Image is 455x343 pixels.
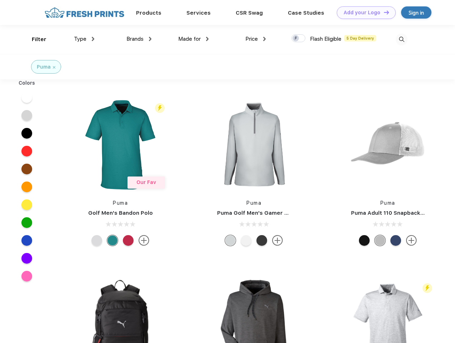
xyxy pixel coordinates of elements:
[401,6,431,19] a: Sign in
[344,35,376,41] span: 5 Day Delivery
[359,235,370,246] div: Pma Blk with Pma Blk
[256,235,267,246] div: Puma Black
[53,66,55,69] img: filter_cancel.svg
[406,235,417,246] img: more.svg
[206,97,301,192] img: func=resize&h=266
[217,210,330,216] a: Puma Golf Men's Gamer Golf Quarter-Zip
[126,36,144,42] span: Brands
[422,283,432,293] img: flash_active_toggle.svg
[241,235,251,246] div: Bright White
[136,10,161,16] a: Products
[245,36,258,42] span: Price
[42,6,126,19] img: fo%20logo%202.webp
[73,97,168,192] img: func=resize&h=266
[13,79,41,87] div: Colors
[246,200,261,206] a: Puma
[225,235,236,246] div: High Rise
[88,210,153,216] a: Golf Men's Bandon Polo
[155,103,165,113] img: flash_active_toggle.svg
[384,10,389,14] img: DT
[344,10,380,16] div: Add your Logo
[74,36,86,42] span: Type
[149,37,151,41] img: dropdown.png
[390,235,401,246] div: Peacoat with Qut Shd
[178,36,201,42] span: Made for
[310,36,341,42] span: Flash Eligible
[92,37,94,41] img: dropdown.png
[263,37,266,41] img: dropdown.png
[409,9,424,17] div: Sign in
[206,37,209,41] img: dropdown.png
[396,34,407,45] img: desktop_search.svg
[236,10,263,16] a: CSR Swag
[123,235,134,246] div: Ski Patrol
[380,200,395,206] a: Puma
[340,97,435,192] img: func=resize&h=266
[375,235,385,246] div: Quarry with Brt Whit
[107,235,118,246] div: Green Lagoon
[139,235,149,246] img: more.svg
[272,235,283,246] img: more.svg
[113,200,128,206] a: Puma
[186,10,211,16] a: Services
[32,35,46,44] div: Filter
[91,235,102,246] div: High Rise
[136,179,156,185] span: Our Fav
[37,63,51,71] div: Puma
